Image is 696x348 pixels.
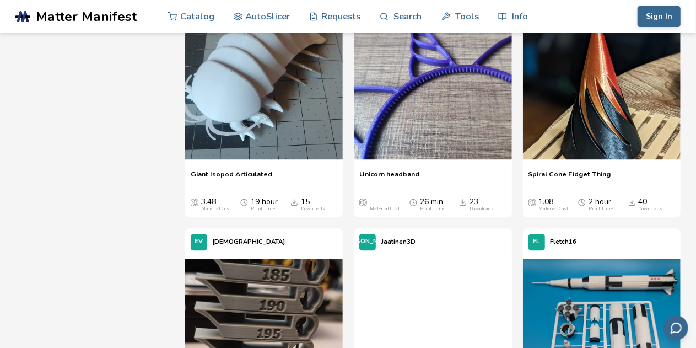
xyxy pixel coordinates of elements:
[409,197,417,206] span: Average Print Time
[36,9,137,24] span: Matter Manifest
[240,197,248,206] span: Average Print Time
[191,170,272,186] a: Giant Isopod Articulated
[370,206,400,212] div: Material Cost
[420,206,444,212] div: Print Time
[639,206,663,212] div: Downloads
[201,197,231,212] div: 3.48
[201,206,231,212] div: Material Cost
[639,197,663,212] div: 40
[459,197,467,206] span: Downloads
[370,197,377,206] span: —
[638,6,681,27] button: Sign In
[342,238,393,245] span: [PERSON_NAME]
[528,170,611,186] a: Spiral Cone Fidget Thing
[539,206,569,212] div: Material Cost
[589,206,613,212] div: Print Time
[628,197,636,206] span: Downloads
[533,238,540,245] span: FL
[589,197,613,212] div: 2 hour
[381,236,416,248] p: Jaatinen3D
[470,197,494,212] div: 23
[528,197,536,206] span: Average Cost
[420,197,444,212] div: 26 min
[359,170,419,186] a: Unicorn headband
[290,197,298,206] span: Downloads
[251,197,278,212] div: 19 hour
[301,206,325,212] div: Downloads
[359,197,367,206] span: Average Cost
[539,197,569,212] div: 1.08
[301,197,325,212] div: 15
[578,197,586,206] span: Average Print Time
[195,238,203,245] span: EV
[663,315,688,340] button: Send feedback via email
[213,236,285,248] p: [DEMOGRAPHIC_DATA]
[251,206,275,212] div: Print Time
[470,206,494,212] div: Downloads
[551,236,577,248] p: Fletch16
[191,197,198,206] span: Average Cost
